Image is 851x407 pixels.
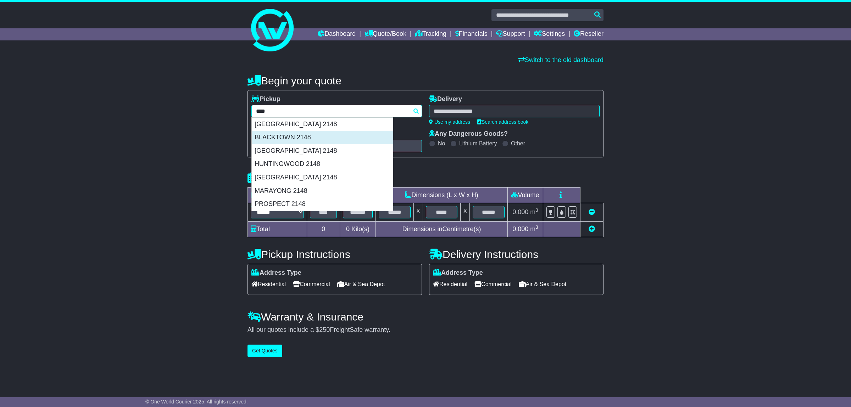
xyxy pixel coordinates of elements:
[145,399,248,405] span: © One World Courier 2025. All rights reserved.
[433,279,467,290] span: Residential
[252,118,393,131] div: [GEOGRAPHIC_DATA] 2148
[589,225,595,233] a: Add new item
[248,222,307,237] td: Total
[477,119,528,125] a: Search address book
[251,279,286,290] span: Residential
[429,95,462,103] label: Delivery
[474,279,511,290] span: Commercial
[459,140,497,147] label: Lithium Battery
[252,184,393,198] div: MARAYONG 2148
[535,207,538,213] sup: 3
[252,171,393,184] div: [GEOGRAPHIC_DATA] 2148
[507,188,543,203] td: Volume
[251,269,301,277] label: Address Type
[589,208,595,216] a: Remove this item
[252,157,393,171] div: HUNTINGWOOD 2148
[337,279,385,290] span: Air & Sea Depot
[512,225,528,233] span: 0.000
[376,222,507,237] td: Dimensions in Centimetre(s)
[535,224,538,230] sup: 3
[415,28,446,40] a: Tracking
[530,225,538,233] span: m
[340,222,376,237] td: Kilo(s)
[512,208,528,216] span: 0.000
[248,188,307,203] td: Type
[247,345,282,357] button: Get Quotes
[530,208,538,216] span: m
[252,131,393,144] div: BLACKTOWN 2148
[376,188,507,203] td: Dimensions (L x W x H)
[519,279,567,290] span: Air & Sea Depot
[252,197,393,211] div: PROSPECT 2148
[252,144,393,158] div: [GEOGRAPHIC_DATA] 2148
[365,28,406,40] a: Quote/Book
[346,225,350,233] span: 0
[307,222,340,237] td: 0
[251,95,280,103] label: Pickup
[247,326,604,334] div: All our quotes include a $ FreightSafe warranty.
[429,130,508,138] label: Any Dangerous Goods?
[251,105,422,117] typeahead: Please provide city
[247,75,604,87] h4: Begin your quote
[433,269,483,277] label: Address Type
[413,203,423,222] td: x
[247,311,604,323] h4: Warranty & Insurance
[574,28,604,40] a: Reseller
[429,249,604,260] h4: Delivery Instructions
[429,119,470,125] a: Use my address
[511,140,525,147] label: Other
[496,28,525,40] a: Support
[455,28,488,40] a: Financials
[293,279,330,290] span: Commercial
[461,203,470,222] td: x
[319,326,330,333] span: 250
[318,28,356,40] a: Dashboard
[438,140,445,147] label: No
[534,28,565,40] a: Settings
[247,172,336,184] h4: Package details |
[518,56,604,63] a: Switch to the old dashboard
[247,249,422,260] h4: Pickup Instructions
